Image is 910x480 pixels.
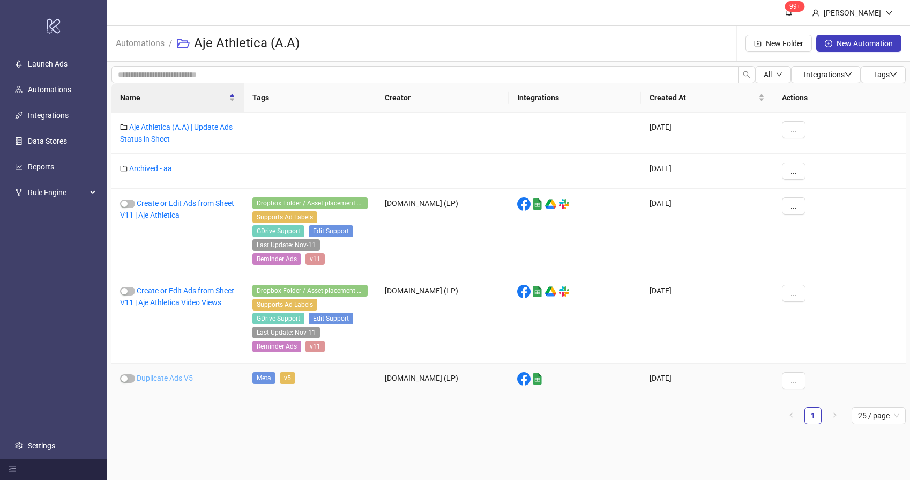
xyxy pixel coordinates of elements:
[641,189,773,276] div: [DATE]
[831,412,838,418] span: right
[764,70,772,79] span: All
[790,125,797,134] span: ...
[790,289,797,298] span: ...
[819,7,885,19] div: [PERSON_NAME]
[129,164,172,173] a: Archived - aa
[816,35,901,52] button: New Automation
[776,71,782,78] span: down
[641,276,773,364] div: [DATE]
[785,1,805,12] sup: 1589
[28,60,68,68] a: Launch Ads
[309,313,353,324] span: Edit Support
[782,372,805,389] button: ...
[28,441,55,450] a: Settings
[376,83,509,113] th: Creator
[874,70,897,79] span: Tags
[120,165,128,172] span: folder
[858,408,899,424] span: 25 / page
[785,9,793,16] span: bell
[782,285,805,302] button: ...
[111,83,244,113] th: Name
[791,66,861,83] button: Integrationsdown
[120,123,233,143] a: Aje Athletica (A.A) | Update Ads Status in Sheet
[15,189,23,196] span: fork
[305,253,325,265] span: v11
[825,40,832,47] span: plus-circle
[885,9,893,17] span: down
[252,197,368,209] span: Dropbox Folder / Asset placement detection
[773,83,906,113] th: Actions
[743,71,750,78] span: search
[782,121,805,138] button: ...
[783,407,800,424] li: Previous Page
[861,66,906,83] button: Tagsdown
[745,35,812,52] button: New Folder
[120,286,234,307] a: Create or Edit Ads from Sheet V11 | Aje Athletica Video Views
[244,83,376,113] th: Tags
[804,70,852,79] span: Integrations
[137,374,193,382] a: Duplicate Ads V5
[120,92,227,104] span: Name
[169,26,173,61] li: /
[782,197,805,215] button: ...
[790,167,797,175] span: ...
[252,225,304,237] span: GDrive Support
[252,211,317,223] span: Supports Ad Labels
[837,39,893,48] span: New Automation
[509,83,641,113] th: Integrations
[804,407,822,424] li: 1
[177,37,190,50] span: folder-open
[783,407,800,424] button: left
[120,199,234,219] a: Create or Edit Ads from Sheet V11 | Aje Athletica
[305,341,325,352] span: v11
[754,40,762,47] span: folder-add
[852,407,906,424] div: Page Size
[826,407,843,424] button: right
[252,285,368,297] span: Dropbox Folder / Asset placement detection
[826,407,843,424] li: Next Page
[641,364,773,398] div: [DATE]
[252,313,304,324] span: GDrive Support
[782,163,805,180] button: ...
[650,92,756,104] span: Created At
[890,71,897,78] span: down
[252,341,301,352] span: Reminder Ads
[252,299,317,311] span: Supports Ad Labels
[376,276,509,364] div: [DOMAIN_NAME] (LP)
[766,39,803,48] span: New Folder
[28,111,69,120] a: Integrations
[376,189,509,276] div: [DOMAIN_NAME] (LP)
[28,182,87,203] span: Rule Engine
[812,9,819,17] span: user
[252,372,275,384] span: Meta
[641,154,773,189] div: [DATE]
[252,327,320,338] span: Last Update: Nov-11
[755,66,791,83] button: Alldown
[805,408,821,424] a: 1
[114,36,167,48] a: Automations
[790,202,797,210] span: ...
[28,137,67,145] a: Data Stores
[120,123,128,131] span: folder
[252,253,301,265] span: Reminder Ads
[641,113,773,154] div: [DATE]
[194,35,300,52] h3: Aje Athletica (A.A)
[788,412,795,418] span: left
[309,225,353,237] span: Edit Support
[280,372,295,384] span: v5
[252,239,320,251] span: Last Update: Nov-11
[28,163,54,171] a: Reports
[9,466,16,473] span: menu-fold
[376,364,509,398] div: [DOMAIN_NAME] (LP)
[28,85,71,94] a: Automations
[845,71,852,78] span: down
[641,83,773,113] th: Created At
[790,376,797,385] span: ...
